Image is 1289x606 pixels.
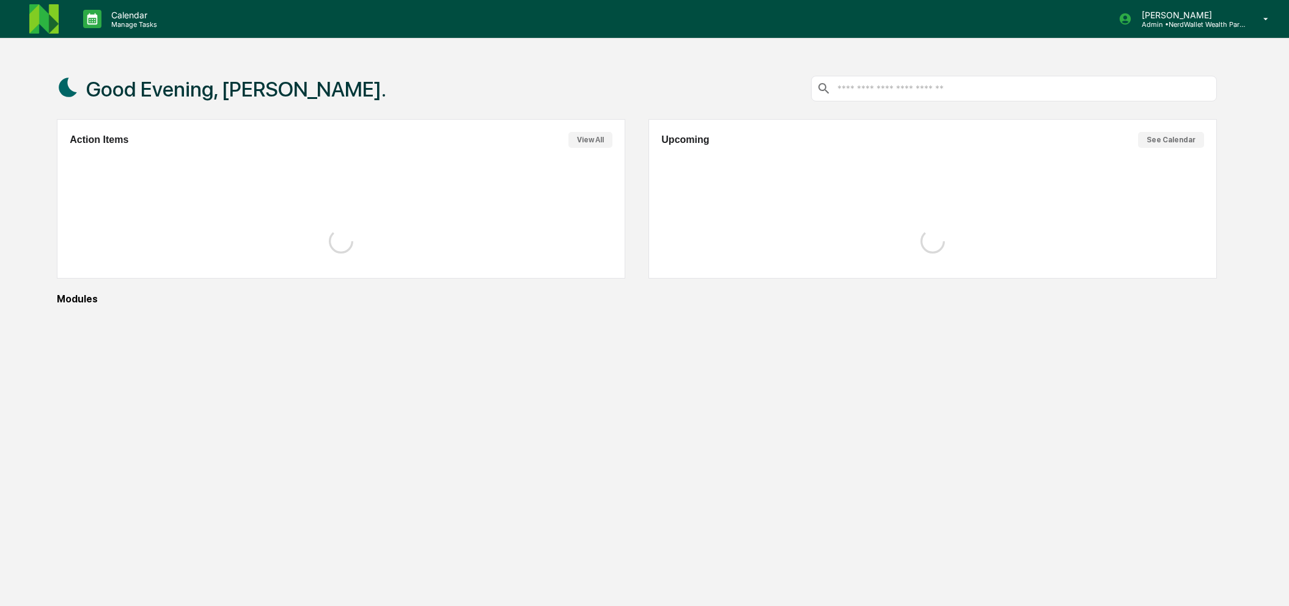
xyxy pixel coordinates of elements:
img: logo [29,4,59,34]
div: Modules [57,293,1217,305]
p: Manage Tasks [101,20,163,29]
h2: Upcoming [661,134,709,145]
button: See Calendar [1138,132,1204,148]
p: [PERSON_NAME] [1132,10,1246,20]
h1: Good Evening, [PERSON_NAME]. [86,77,386,101]
p: Admin • NerdWallet Wealth Partners [1132,20,1246,29]
h2: Action Items [70,134,128,145]
p: Calendar [101,10,163,20]
button: View All [568,132,612,148]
